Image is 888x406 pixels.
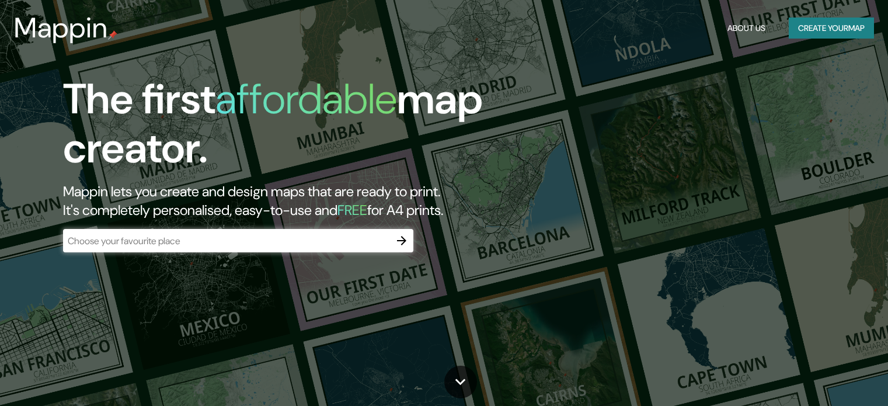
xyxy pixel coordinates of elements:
h5: FREE [337,201,367,219]
iframe: Help widget launcher [784,360,875,393]
button: Create yourmap [789,18,874,39]
button: About Us [723,18,770,39]
h1: affordable [215,72,397,126]
img: mappin-pin [108,30,117,40]
input: Choose your favourite place [63,234,390,248]
h1: The first map creator. [63,75,507,182]
h2: Mappin lets you create and design maps that are ready to print. It's completely personalised, eas... [63,182,507,220]
h3: Mappin [14,12,108,44]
